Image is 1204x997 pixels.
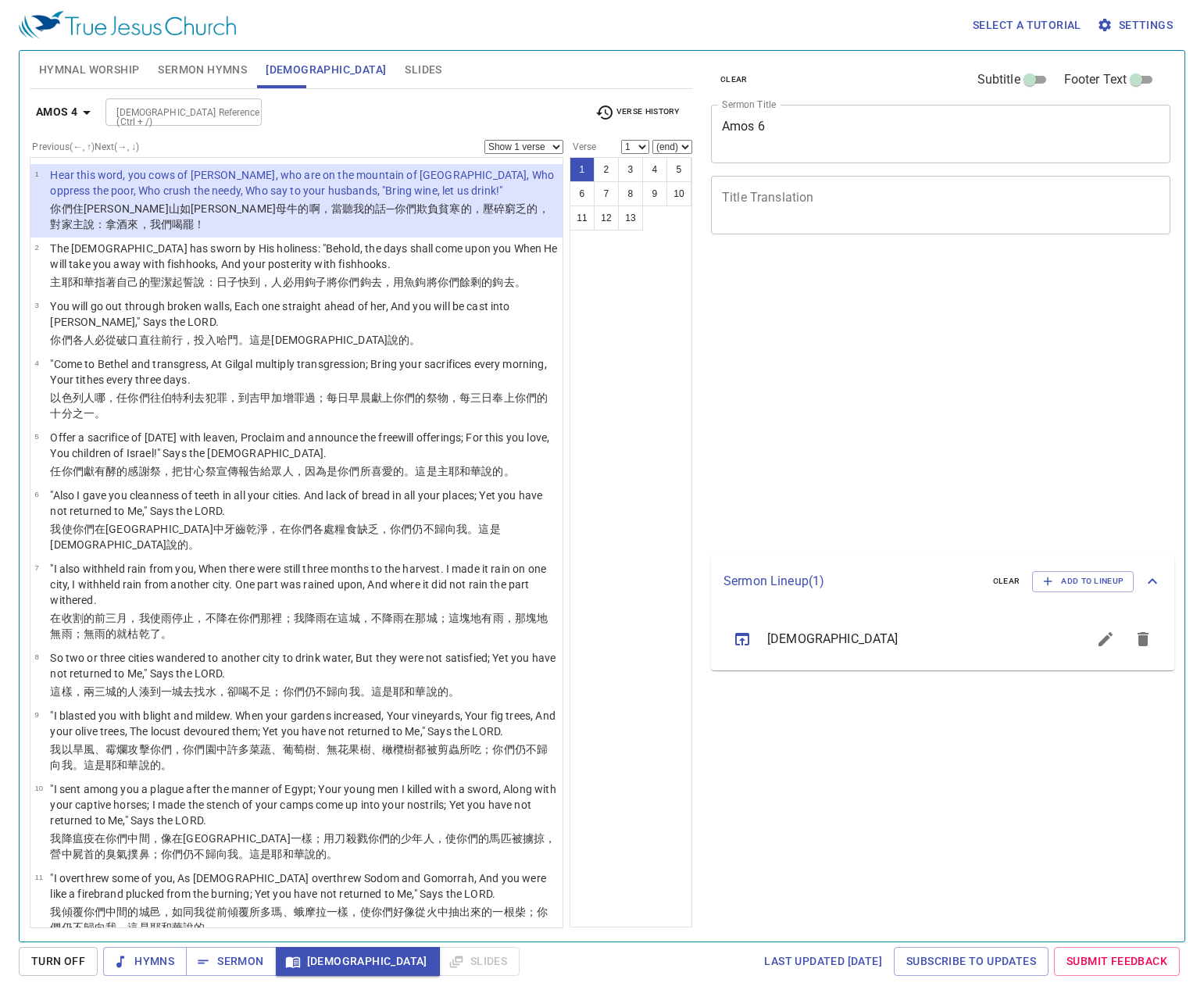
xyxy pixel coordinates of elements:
[116,952,174,971] span: Hymns
[186,947,276,976] button: Sermon
[34,784,43,792] span: 10
[594,205,619,230] button: 12
[34,170,38,178] span: 1
[594,157,619,182] button: 2
[188,538,199,551] wh5002: 。
[305,848,338,860] wh3068: 說的
[161,759,172,771] wh5002: 。
[504,465,515,477] wh5002: 。
[993,574,1020,588] span: clear
[50,390,558,421] p: 以色列
[327,276,526,288] wh6793: 將你們鉤去
[50,832,556,860] wh4714: 一樣
[448,465,515,477] wh136: 耶和華
[720,73,748,87] span: clear
[50,202,548,230] wh6510: 的啊，當聽
[1042,574,1124,588] span: Add to Lineup
[32,142,139,152] label: Previous (←, ↑) Next (→, ↓)
[50,743,548,771] wh5221: 你們，你們園中
[50,463,558,479] p: 任你們獻有酵的
[705,251,1081,550] iframe: from-child
[666,157,691,182] button: 5
[73,627,172,640] wh4305: ；無雨的就枯乾了
[50,612,548,640] wh4513: ，不降在你們那裡；我降雨
[50,743,548,771] wh7711: 、霉爛
[481,465,514,477] wh3069: 說的
[711,608,1174,670] ul: sermon lineup list
[127,848,338,860] wh889: 撲
[62,848,338,860] wh4264: 中屍首的臭氣
[586,101,689,124] button: Verse History
[338,685,459,698] wh7725: 向我。這是耶和華
[95,407,105,420] wh4643: 。
[50,523,500,551] wh8127: 乾淨
[50,832,556,860] wh7971: 瘟疫
[161,627,172,640] wh3001: 。
[50,904,558,935] p: 我傾覆
[110,103,231,121] input: Type Bible Reference
[95,921,216,934] wh7725: 向我。這是耶和華
[427,276,526,288] wh5518: 將你們餘剩的
[1032,571,1134,591] button: Add to Lineup
[50,831,558,862] p: 我降
[95,334,421,346] wh802: 必從破口
[34,243,38,252] span: 2
[50,743,548,771] wh1593: 許多
[50,684,558,699] p: 這樣，兩
[894,947,1049,976] a: Subscribe to Updates
[34,432,38,441] span: 5
[393,465,515,477] wh157: 的。這是主
[906,952,1036,971] span: Subscribe to Updates
[448,685,459,698] wh5002: 。
[50,274,558,290] p: 主
[105,685,459,698] wh7969: 城的人
[966,11,1088,40] button: Select a tutorial
[382,276,526,288] wh5375: ，用魚
[50,781,558,828] p: "I sent among you a plague after the manner of Egypt; Your young men I killed with a sword, Along...
[50,523,500,551] wh5356: ，在你們各處
[50,650,558,681] p: So two or three cities wandered to another city to drink water, But they were not satisfied; Yet ...
[103,947,187,976] button: Hymns
[19,947,98,976] button: Turn Off
[50,523,500,551] wh5892: 中牙齒
[50,430,558,461] p: Offer a sacrifice of [DATE] with leaven, Proclaim and announce the freewill offerings; For this y...
[19,11,236,39] img: True Jesus Church
[266,60,386,80] span: [DEMOGRAPHIC_DATA]
[50,741,558,773] p: 我以旱風
[50,202,548,230] wh1316: 母牛
[570,157,595,182] button: 1
[183,218,205,230] wh8354: 罷！
[260,276,526,288] wh935: ，人必用鉤子
[642,157,667,182] button: 4
[161,465,515,477] wh6999: ，把甘心祭
[238,276,526,288] wh3117: 快到
[618,181,643,206] button: 8
[642,181,667,206] button: 9
[50,241,558,272] p: The [DEMOGRAPHIC_DATA] has sworn by His holiness: "Behold, the days shall come upon you When He w...
[36,102,77,122] b: Amos 4
[50,906,548,934] wh2015: 你們中間的城邑，如同我
[172,685,459,698] wh259: 城
[50,708,558,739] p: "I blasted you with blight and mildew. When your gardens increased, Your vineyards, Your fig tree...
[216,848,338,860] wh7725: 向我。這是耶和華
[327,848,338,860] wh5002: 。
[139,848,338,860] wh5927: 鼻
[50,391,548,420] wh3478: 人
[34,710,38,719] span: 9
[95,685,459,698] wh8147: 三
[158,60,247,80] span: Sermon Hymns
[50,201,558,232] p: 你們住[PERSON_NAME]
[618,205,643,230] button: 13
[618,157,643,182] button: 3
[95,276,526,288] wh3069: 指著自己的聖潔
[50,202,548,230] wh8111: 山
[666,181,691,206] button: 10
[50,298,558,330] p: You will go out through broken walls, Each one straight ahead of her, And you will be cast into [...
[288,952,427,971] span: [DEMOGRAPHIC_DATA]
[492,276,525,288] wh319: 鉤去。
[50,759,172,771] wh7725: 向我。這是耶和華
[973,16,1081,35] span: Select a tutorial
[139,759,172,771] wh3068: 說的
[1100,16,1173,35] span: Settings
[723,572,981,591] p: Sermon Lineup ( 1 )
